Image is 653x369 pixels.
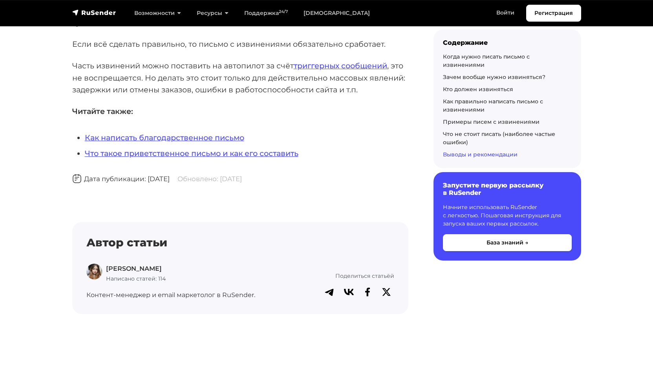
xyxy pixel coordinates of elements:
[106,264,166,274] p: [PERSON_NAME]
[443,234,572,251] button: База знаний →
[85,133,244,142] a: Как написать благодарственное письмо
[177,175,242,183] span: Обновлено: [DATE]
[86,236,394,250] h4: Автор статьи
[443,39,572,46] div: Содержание
[72,106,133,116] strong: Читайте также:
[86,290,262,300] p: Контент-менеджер и email маркетолог в RuSender.
[443,130,555,146] a: Что не стоит писать (наиболее частые ошибки)
[294,61,387,70] a: триггерных сообщений
[488,5,522,21] a: Войти
[236,5,296,21] a: Поддержка24/7
[72,174,82,184] img: Дата публикации
[443,53,530,68] a: Когда нужно писать письмо с извинениями
[85,149,298,158] a: Что такое приветственное письмо и как его составить
[296,5,378,21] a: [DEMOGRAPHIC_DATA]
[434,172,581,260] a: Запустите первую рассылку в RuSender Начните использовать RuSender с легкостью. Пошаговая инструк...
[443,203,572,228] p: Начните использовать RuSender с легкостью. Пошаговая инструкция для запуска ваших первых рассылок.
[443,151,518,158] a: Выводы и рекомендации
[271,272,394,280] p: Поделиться статьёй
[106,275,166,282] span: Написано статей: 114
[72,9,116,17] img: RuSender
[443,182,572,196] h6: Запустите первую рассылку в RuSender
[443,118,540,125] a: Примеры писем с извинениями
[443,73,545,81] a: Зачем вообще нужно извиняться?
[72,175,170,183] span: Дата публикации: [DATE]
[72,60,408,96] p: Часть извинений можно поставить на автопилот за счёт , это не воспрещается. Но делать это стоит т...
[72,38,408,50] p: Если всё сделать правильно, то письмо с извинениями обязательно сработает.
[443,98,543,113] a: Как правильно написать письмо с извинениями
[443,86,513,93] a: Кто должен извиняться
[526,5,581,22] a: Регистрация
[126,5,189,21] a: Возможности
[189,5,236,21] a: Ресурсы
[279,9,288,14] sup: 24/7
